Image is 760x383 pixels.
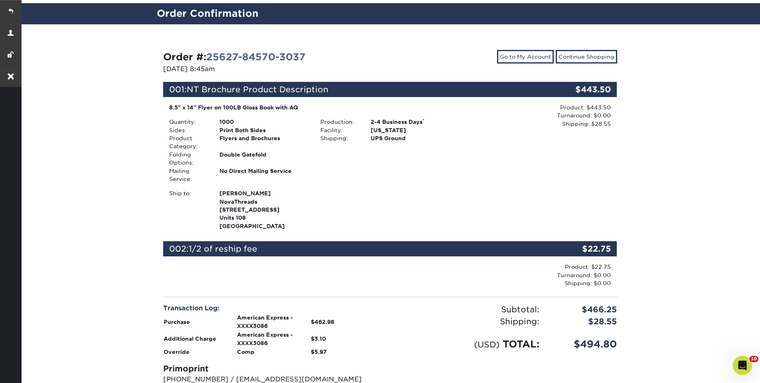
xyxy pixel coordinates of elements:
div: $28.55 [545,316,623,327]
strong: Comp [237,349,255,355]
strong: Purchase [164,319,190,325]
span: TOTAL: [503,338,539,350]
span: Units 108 [219,214,308,222]
strong: American Express - XXXX3086 [237,331,293,346]
span: [PERSON_NAME] [219,189,308,197]
strong: $462.98 [311,319,334,325]
div: Mailing Service: [163,167,213,183]
div: Shipping: [390,316,545,327]
div: UPS Ground [365,134,466,142]
div: Product: $443.50 Turnaround: $0.00 Shipping: $28.55 [466,103,611,128]
span: 1/2 of reship fee [189,244,257,254]
strong: $5.97 [311,349,327,355]
div: Transaction Log: [163,304,384,313]
div: Print Both Sides [213,126,314,134]
small: (USD) [474,339,499,349]
div: Facility: [314,126,365,134]
a: Go to My Account [497,50,554,64]
div: 001: [163,82,541,97]
div: $22.75 [541,241,617,256]
div: Flyers and Brochures [213,134,314,151]
div: 2-4 Business Days [365,118,466,126]
div: Folding Options: [163,151,213,167]
p: [DATE] 8:45am [163,64,384,74]
div: Primoprint [163,363,384,375]
h2: Order Confirmation [151,6,630,21]
div: $494.80 [545,337,623,351]
a: 25627-84570-3037 [206,51,306,63]
span: [STREET_ADDRESS] [219,206,308,214]
strong: $3.10 [311,335,326,342]
span: NovaThreads [219,198,308,206]
div: Subtotal: [390,304,545,316]
strong: Additional Charge [164,335,216,342]
strong: Order #: [163,51,306,63]
div: 1000 [213,118,314,126]
strong: Override [164,349,190,355]
div: $466.25 [545,304,623,316]
div: Production: [314,118,365,126]
div: 002: [163,241,541,256]
span: NT Brochure Product Description [187,85,328,94]
strong: American Express - XXXX3086 [237,314,293,329]
div: Ship to: [163,189,213,230]
div: [US_STATE] [365,126,466,134]
div: Product Category: [163,134,213,151]
span: 10 [749,356,758,362]
div: 8.5" x 14" Flyer on 100LB Gloss Book with AQ [169,103,460,111]
div: Shipping: [314,134,365,142]
div: No Direct Mailing Service [213,167,314,183]
div: $443.50 [541,82,617,97]
div: Quantity: [163,118,213,126]
strong: [GEOGRAPHIC_DATA] [219,189,308,229]
div: Product: $22.75 Turnaround: $0.00 Shipping: $0.00 [466,263,611,287]
a: Continue Shopping [556,50,617,64]
iframe: Intercom live chat [733,356,752,375]
div: Double Gatefold [213,151,314,167]
div: Sides: [163,126,213,134]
